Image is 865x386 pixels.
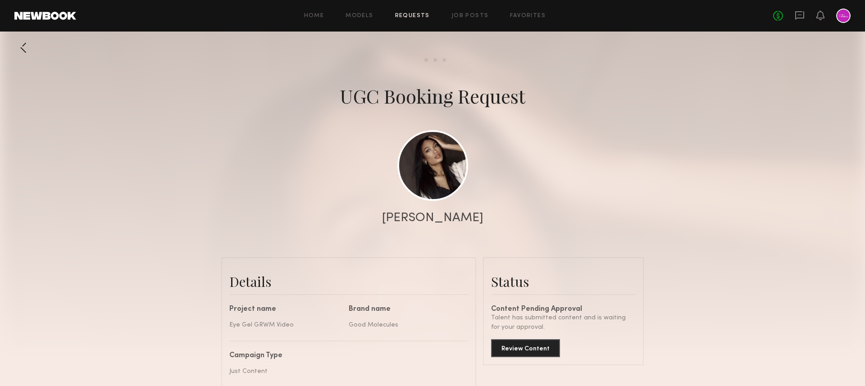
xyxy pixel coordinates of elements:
div: Details [229,272,468,291]
div: UGC Booking Request [340,83,525,109]
button: Review Content [491,339,560,357]
div: Talent has submitted content and is waiting for your approval. [491,313,636,332]
div: Project name [229,306,342,313]
div: Good Molecules [349,320,461,330]
a: Job Posts [451,13,489,19]
a: Models [346,13,373,19]
a: Requests [395,13,430,19]
div: Campaign Type [229,352,461,359]
a: Home [304,13,324,19]
div: [PERSON_NAME] [382,212,483,224]
div: Status [491,272,636,291]
div: Content Pending Approval [491,306,636,313]
div: Brand name [349,306,461,313]
div: Eye Gel GRWM Video [229,320,342,330]
div: Just Content [229,367,461,376]
a: Favorites [510,13,546,19]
